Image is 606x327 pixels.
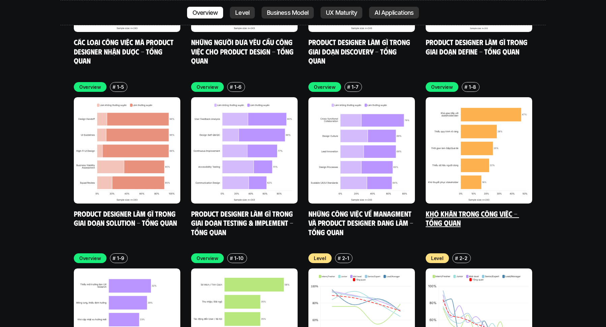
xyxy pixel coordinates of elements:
p: 1-6 [234,83,242,90]
a: Khó khăn trong công việc - Tổng quan [426,209,519,227]
h6: # [113,256,116,261]
a: Product Designer làm gì trong giai đoạn Testing & Implement - Tổng quan [191,209,295,237]
p: Level [314,255,326,262]
a: Overview [187,7,223,19]
p: Business Model [267,9,308,16]
a: Product Designer làm gì trong giai đoạn Define - Tổng quan [426,37,529,56]
a: Level [230,7,255,19]
p: 1-9 [117,255,124,262]
p: 1-8 [469,83,476,90]
a: Product Designer làm gì trong giai đoạn Discovery - Tổng quan [308,37,412,65]
a: AI Applications [369,7,419,19]
p: AI Applications [374,9,414,16]
p: Overview [196,83,218,90]
h6: # [455,256,458,261]
p: Level [431,255,444,262]
a: Những người đưa yêu cầu công việc cho Product Design - Tổng quan [191,37,295,65]
a: Business Model [262,7,314,19]
h6: # [113,84,116,89]
p: Overview [192,9,218,16]
a: Product Designer làm gì trong giai đoạn Solution - Tổng quan [74,209,177,227]
p: 2-1 [342,255,349,262]
h6: # [347,84,350,89]
p: Overview [196,255,218,262]
h6: # [230,84,233,89]
p: Overview [431,83,453,90]
p: 1-5 [117,83,124,90]
h6: # [338,256,341,261]
p: 2-2 [459,255,467,262]
p: Overview [79,255,101,262]
p: Level [235,9,249,16]
a: Các loại công việc mà Product Designer nhận được - Tổng quan [74,37,175,65]
p: Overview [314,83,336,90]
p: 1-7 [352,83,359,90]
p: 1-10 [234,255,244,262]
h6: # [230,256,233,261]
a: UX Maturity [321,7,362,19]
a: Những công việc về Managment và Product Designer đang làm - Tổng quan [308,209,415,237]
p: UX Maturity [326,9,357,16]
h6: # [464,84,467,89]
p: Overview [79,83,101,90]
